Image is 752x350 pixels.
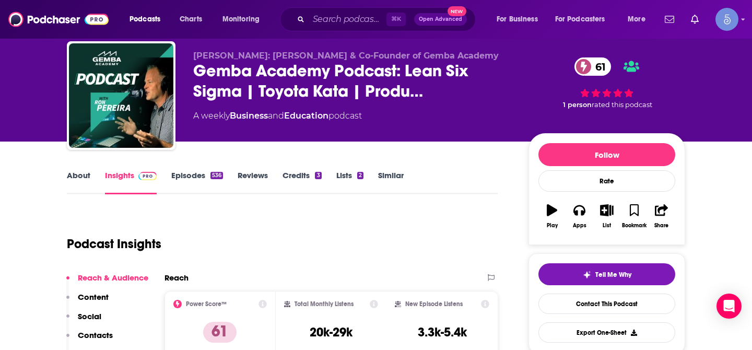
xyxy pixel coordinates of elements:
[173,11,208,28] a: Charts
[193,110,362,122] div: A weekly podcast
[66,292,109,311] button: Content
[715,8,738,31] button: Show profile menu
[69,43,173,148] img: Gemba Academy Podcast: Lean Six Sigma | Toyota Kata | Productivity | Leadership
[595,271,631,279] span: Tell Me Why
[648,197,675,235] button: Share
[203,322,237,343] p: 61
[585,57,611,76] span: 61
[583,271,591,279] img: tell me why sparkle
[448,6,466,16] span: New
[563,101,592,109] span: 1 person
[130,12,160,27] span: Podcasts
[405,300,463,308] h2: New Episode Listens
[268,111,284,121] span: and
[171,170,223,194] a: Episodes536
[528,51,685,115] div: 61 1 personrated this podcast
[593,197,620,235] button: List
[66,273,148,292] button: Reach & Audience
[295,300,354,308] h2: Total Monthly Listens
[566,197,593,235] button: Apps
[386,13,406,26] span: ⌘ K
[573,223,586,229] div: Apps
[66,311,101,331] button: Social
[414,13,467,26] button: Open AdvancedNew
[555,12,605,27] span: For Podcasters
[574,57,611,76] a: 61
[538,322,675,343] button: Export One-Sheet
[489,11,551,28] button: open menu
[620,197,648,235] button: Bookmark
[310,324,352,340] h3: 20k-29k
[238,170,268,194] a: Reviews
[378,170,404,194] a: Similar
[215,11,273,28] button: open menu
[284,111,328,121] a: Education
[78,330,113,340] p: Contacts
[180,12,202,27] span: Charts
[654,223,668,229] div: Share
[105,170,157,194] a: InsightsPodchaser Pro
[548,11,620,28] button: open menu
[122,11,174,28] button: open menu
[66,330,113,349] button: Contacts
[78,273,148,283] p: Reach & Audience
[538,197,566,235] button: Play
[538,263,675,285] button: tell me why sparkleTell Me Why
[315,172,321,179] div: 3
[164,273,189,283] h2: Reach
[628,12,645,27] span: More
[547,223,558,229] div: Play
[419,17,462,22] span: Open Advanced
[620,11,659,28] button: open menu
[8,9,109,29] img: Podchaser - Follow, Share and Rate Podcasts
[715,8,738,31] img: User Profile
[67,236,161,252] h1: Podcast Insights
[716,294,742,319] div: Open Intercom Messenger
[193,51,499,61] span: [PERSON_NAME]: [PERSON_NAME] & Co-Founder of Gemba Academy
[309,11,386,28] input: Search podcasts, credits, & more...
[230,111,268,121] a: Business
[497,12,538,27] span: For Business
[715,8,738,31] span: Logged in as Spiral5-G1
[78,311,101,321] p: Social
[290,7,486,31] div: Search podcasts, credits, & more...
[78,292,109,302] p: Content
[622,223,647,229] div: Bookmark
[418,324,467,340] h3: 3.3k-5.4k
[538,294,675,314] a: Contact This Podcast
[603,223,611,229] div: List
[661,10,678,28] a: Show notifications dropdown
[138,172,157,180] img: Podchaser Pro
[67,170,90,194] a: About
[538,143,675,166] button: Follow
[592,101,652,109] span: rated this podcast
[283,170,321,194] a: Credits3
[687,10,703,28] a: Show notifications dropdown
[210,172,223,179] div: 536
[222,12,260,27] span: Monitoring
[538,170,675,192] div: Rate
[336,170,363,194] a: Lists2
[357,172,363,179] div: 2
[186,300,227,308] h2: Power Score™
